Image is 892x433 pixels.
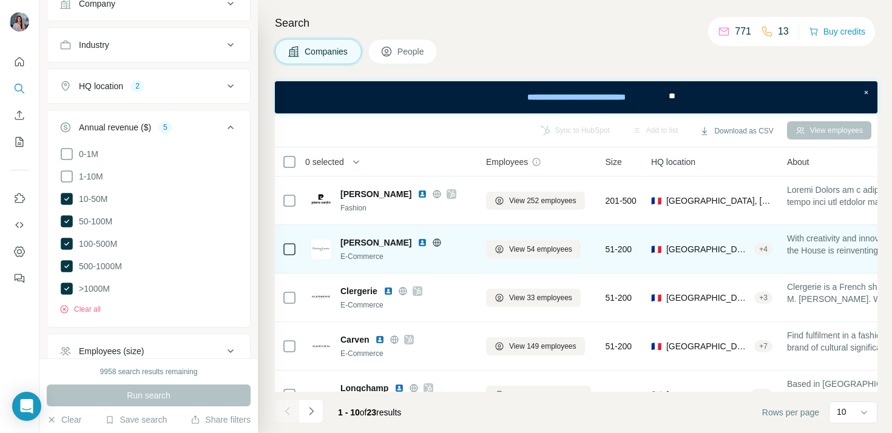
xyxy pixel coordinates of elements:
[691,122,782,140] button: Download as CSV
[735,24,751,39] p: 771
[10,214,29,236] button: Use Surfe API
[10,12,29,32] img: Avatar
[509,292,572,303] span: View 33 employees
[509,244,572,255] span: View 54 employees
[340,188,411,200] span: [PERSON_NAME]
[606,243,632,255] span: 51-200
[666,340,749,352] span: [GEOGRAPHIC_DATA], [GEOGRAPHIC_DATA]|[GEOGRAPHIC_DATA]
[340,300,471,310] div: E-Commerce
[651,292,661,304] span: 🇫🇷
[486,337,585,355] button: View 149 employees
[74,260,122,272] span: 500-1000M
[809,23,865,40] button: Buy credits
[100,366,198,377] div: 9958 search results remaining
[486,386,591,404] button: View 1,974 employees
[340,382,388,394] span: Longchamp
[754,292,772,303] div: + 3
[666,243,749,255] span: [GEOGRAPHIC_DATA], [GEOGRAPHIC_DATA], [GEOGRAPHIC_DATA]
[666,195,772,207] span: [GEOGRAPHIC_DATA], [GEOGRAPHIC_DATA]
[509,341,576,352] span: View 149 employees
[311,337,331,356] img: Logo of Carven
[79,80,123,92] div: HQ location
[47,414,81,426] button: Clear
[47,337,250,366] button: Employees (size)
[338,408,360,417] span: 1 - 10
[606,292,632,304] span: 51-200
[651,156,695,168] span: HQ location
[340,203,471,213] div: Fashion
[74,215,112,227] span: 50-100M
[606,340,632,352] span: 51-200
[837,406,846,418] p: 10
[12,392,41,421] div: Open Intercom Messenger
[651,243,661,255] span: 🇫🇷
[606,389,629,401] span: 1K-5K
[311,295,331,299] img: Logo of Clergerie
[47,30,250,59] button: Industry
[59,304,101,315] button: Clear all
[340,348,471,359] div: E-Commerce
[311,240,331,259] img: Logo of Christian Lacroix
[787,156,809,168] span: About
[651,195,661,207] span: 🇫🇷
[10,241,29,263] button: Dashboard
[311,385,331,404] img: Logo of Longchamp
[666,292,749,304] span: [GEOGRAPHIC_DATA], [GEOGRAPHIC_DATA], [GEOGRAPHIC_DATA]
[79,345,144,357] div: Employees (size)
[340,237,411,249] span: [PERSON_NAME]
[10,51,29,73] button: Quick start
[651,389,661,401] span: 🇫🇷
[74,148,98,160] span: 0-1M
[10,78,29,99] button: Search
[338,408,401,417] span: results
[130,81,144,92] div: 2
[340,251,471,262] div: E-Commerce
[394,383,404,393] img: LinkedIn logo
[10,187,29,209] button: Use Surfe on LinkedIn
[158,122,172,133] div: 5
[47,72,250,101] button: HQ location2
[10,131,29,153] button: My lists
[486,192,585,210] button: View 252 employees
[751,389,772,400] div: + 25
[778,24,789,39] p: 13
[417,189,427,199] img: LinkedIn logo
[666,389,746,401] span: [GEOGRAPHIC_DATA], [GEOGRAPHIC_DATA], [GEOGRAPHIC_DATA]
[74,193,107,205] span: 10-50M
[486,156,528,168] span: Employees
[79,39,109,51] div: Industry
[509,389,583,400] span: View 1,974 employees
[299,399,323,423] button: Navigate to next page
[74,238,117,250] span: 100-500M
[74,170,103,183] span: 1-10M
[79,121,151,133] div: Annual revenue ($)
[754,244,772,255] div: + 4
[74,283,110,295] span: >1000M
[311,191,331,210] img: Logo of Pierre Cardin
[275,81,877,113] iframe: Banner
[606,156,622,168] span: Size
[10,104,29,126] button: Enrich CSV
[375,335,385,344] img: LinkedIn logo
[191,414,251,426] button: Share filters
[10,267,29,289] button: Feedback
[486,240,581,258] button: View 54 employees
[340,285,377,297] span: Clergerie
[275,15,877,32] h4: Search
[397,45,425,58] span: People
[486,289,581,307] button: View 33 employees
[305,156,344,168] span: 0 selected
[754,341,772,352] div: + 7
[340,334,369,346] span: Carven
[651,340,661,352] span: 🇫🇷
[762,406,819,418] span: Rows per page
[105,414,167,426] button: Save search
[47,113,250,147] button: Annual revenue ($)5
[383,286,393,296] img: LinkedIn logo
[509,195,576,206] span: View 252 employees
[606,195,637,207] span: 201-500
[417,238,427,247] img: LinkedIn logo
[305,45,349,58] span: Companies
